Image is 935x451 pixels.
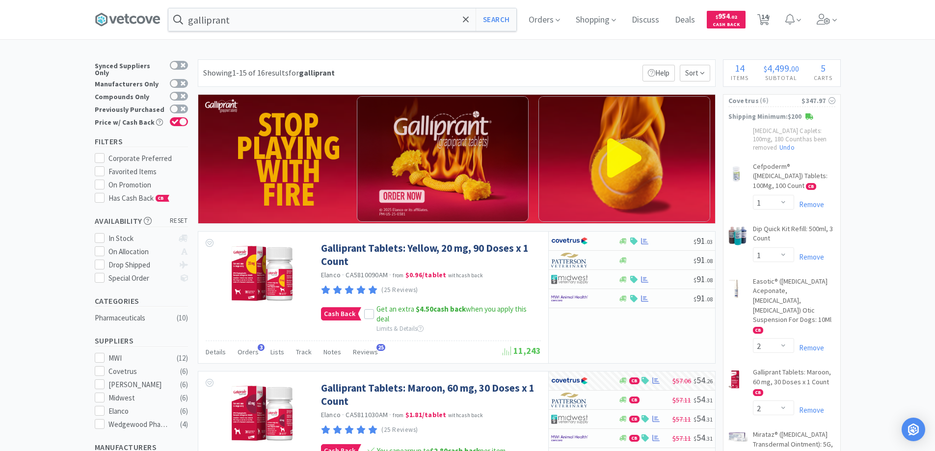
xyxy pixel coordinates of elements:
span: . 31 [705,435,713,442]
img: 3e569651da614d6d98aee3f8b99c1d7f_450154.png [728,226,747,246]
h4: Carts [806,73,840,82]
img: f5e969b455434c6296c6d81ef179fa71_3.png [551,393,588,407]
div: Favorited Items [108,166,188,178]
div: On Allocation [108,246,174,258]
strong: galliprant [299,68,335,78]
span: with cash back [448,272,483,279]
a: Deals [671,16,699,25]
img: a78874c07f4c4205acf2b73ddde49221_405554.png [728,432,748,441]
div: Compounds Only [95,92,165,100]
span: 5 [821,62,826,74]
span: . 03 [705,238,713,245]
span: $57.11 [672,396,691,404]
img: galliprant_vb_contentv2.png [357,96,529,222]
img: f6b2451649754179b5b4e0c70c3f7cb0_2.png [551,431,588,446]
span: $ [716,14,718,20]
a: Remove [794,343,824,352]
strong: $0.96 / tablet [405,270,447,279]
span: . 08 [705,257,713,265]
span: Has Cash Back [108,193,170,203]
div: On Promotion [108,179,188,191]
span: 91 [694,254,713,265]
a: Remove [794,405,824,415]
h4: Items [723,73,756,82]
h5: Filters [95,136,188,147]
div: ( 10 ) [177,312,188,324]
span: $57.11 [672,434,691,443]
span: 91 [694,235,713,246]
span: · [342,270,344,279]
p: (25 Reviews) [381,425,418,435]
strong: $1.81 / tablet [405,410,447,419]
a: Undo [777,143,797,152]
span: with cash back [448,412,483,419]
span: Lists [270,347,284,356]
div: ( 6 ) [180,392,188,404]
span: 11,243 [503,345,541,356]
span: · [389,410,391,419]
div: Midwest [108,392,169,404]
span: Cash Back [321,308,358,320]
span: from [393,272,403,279]
span: Cash Back [713,22,740,28]
span: Get an extra when you apply this deal [376,304,527,323]
span: . 08 [705,295,713,303]
img: 77fca1acd8b6420a9015268ca798ef17_1.png [551,373,588,388]
span: $ [764,64,767,74]
span: 54 [694,374,713,386]
div: Price w/ Cash Back [95,117,165,126]
span: $ [694,397,696,404]
a: Dip Quick Kit Refill: 500ml, 3 Count [753,224,835,247]
span: Sort [680,65,710,81]
div: ( 12 ) [177,352,188,364]
span: reset [170,216,188,226]
span: $ [694,377,696,385]
a: Cefpoderm® ([MEDICAL_DATA]) Tablets: 100Mg, 100 Count CB [753,162,835,195]
span: . 08 [705,276,713,284]
h4: Subtotal [756,73,806,82]
img: b7fbd4c985094e00a29da18aeb66bb36_34668.png [728,279,740,298]
div: [MEDICAL_DATA] Caplets: 100mg, 180 Count has been removed [723,127,840,162]
span: 91 [694,273,713,285]
div: Showing 1-15 of 16 results [203,67,335,80]
a: Remove [794,200,824,209]
img: f6b2451649754179b5b4e0c70c3f7cb0_2.png [551,291,588,306]
img: galliprant_vb_thumbnail.png [538,96,710,222]
a: 14 [753,17,774,26]
span: CA5811030AM [346,410,388,419]
span: . 31 [705,416,713,423]
span: 54 [694,413,713,424]
div: In Stock [108,233,174,244]
div: Drop Shipped [108,259,174,271]
img: f5e969b455434c6296c6d81ef179fa71_3.png [551,253,588,267]
div: MWI [108,352,169,364]
span: Track [296,347,312,356]
div: ( 4 ) [180,419,188,430]
span: $ [694,238,696,245]
span: CB [753,390,763,396]
div: Elanco [108,405,169,417]
span: 54 [694,432,713,443]
a: Galliprant Tablets: Maroon, 60 mg, 30 Doses x 1 Count CB [753,368,835,400]
input: Search by item, sku, manufacturer, ingredient, size... [168,8,516,31]
div: ( 6 ) [180,366,188,377]
a: Discuss [628,16,663,25]
h5: Categories [95,295,188,307]
span: 91 [694,292,713,304]
span: Notes [323,347,341,356]
span: 3 [258,344,265,351]
p: Help [642,65,675,81]
span: 14 [735,62,745,74]
span: CA5810090AM [346,270,388,279]
span: $ [694,416,696,423]
span: 4,499 [767,62,789,74]
div: ( 6 ) [180,405,188,417]
h5: Availability [95,215,188,227]
img: cb8d82d4a07c45db9be7d608cb2ffb0c_206485.png [728,370,740,389]
a: Galliprant Tablets: Yellow, 20 mg, 90 Doses x 1 Count [321,241,538,268]
p: (25 Reviews) [381,285,418,295]
a: $954.02Cash Back [707,6,746,33]
div: Pharmaceuticals [95,312,174,324]
span: · [389,270,391,279]
span: Orders [238,347,259,356]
